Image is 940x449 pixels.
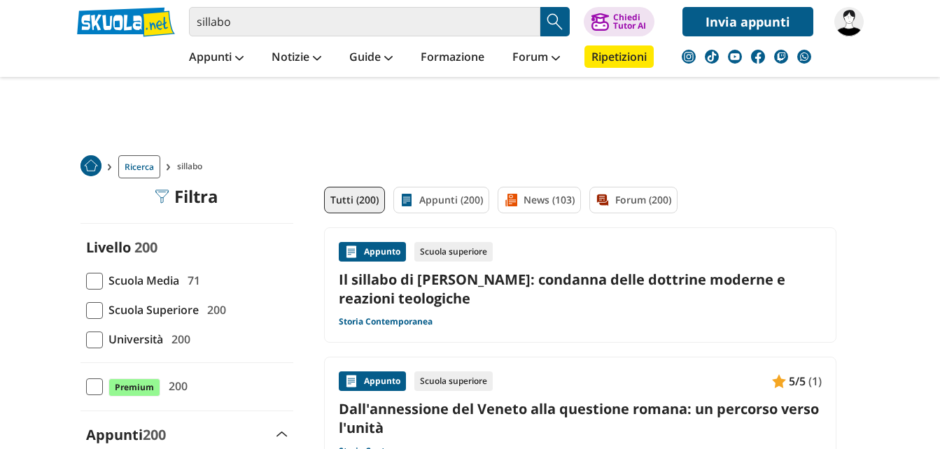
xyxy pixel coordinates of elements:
div: Scuola superiore [414,242,493,262]
a: Forum (200) [589,187,678,213]
span: 71 [182,271,200,290]
a: Formazione [417,45,488,71]
span: 200 [166,330,190,348]
img: News filtro contenuto [504,193,518,207]
span: Premium [108,378,160,397]
span: (1) [808,372,822,390]
a: Invia appunti [682,7,813,36]
span: 200 [143,425,166,444]
img: Cerca appunti, riassunti o versioni [545,11,566,32]
label: Appunti [86,425,166,444]
img: Appunti contenuto [344,374,358,388]
span: Università [103,330,163,348]
a: Storia Contemporanea [339,316,433,327]
div: Appunto [339,371,406,391]
button: Search Button [540,7,570,36]
a: News (103) [498,187,581,213]
img: Appunti contenuto [772,374,786,388]
img: instagram [682,50,696,64]
img: youtube [728,50,742,64]
span: Scuola Superiore [103,301,199,319]
img: tiktok [705,50,719,64]
button: ChiediTutor AI [584,7,654,36]
img: Apri e chiudi sezione [276,432,288,437]
span: 200 [134,238,157,257]
a: Home [80,155,101,178]
img: twitch [774,50,788,64]
img: WhatsApp [797,50,811,64]
a: Appunti (200) [393,187,489,213]
input: Cerca appunti, riassunti o versioni [189,7,540,36]
a: Il sillabo di [PERSON_NAME]: condanna delle dottrine moderne e reazioni teologiche [339,270,822,308]
div: Chiedi Tutor AI [613,13,646,30]
span: sillabo [177,155,208,178]
div: Appunto [339,242,406,262]
span: 5/5 [789,372,806,390]
a: Ricerca [118,155,160,178]
img: facebook [751,50,765,64]
a: Guide [346,45,396,71]
img: Filtra filtri mobile [155,190,169,204]
a: Forum [509,45,563,71]
a: Tutti (200) [324,187,385,213]
a: Appunti [185,45,247,71]
span: 200 [163,377,188,395]
a: Notizie [268,45,325,71]
div: Filtra [155,187,218,206]
img: Appunti contenuto [344,245,358,259]
img: Appunti filtro contenuto [400,193,414,207]
label: Livello [86,238,131,257]
a: Dall'annessione del Veneto alla questione romana: un percorso verso l'unità [339,399,822,437]
span: Scuola Media [103,271,179,290]
img: Home [80,155,101,176]
img: Forum filtro contenuto [596,193,610,207]
a: Ripetizioni [584,45,654,68]
span: 200 [202,301,226,319]
div: Scuola superiore [414,371,493,391]
img: costricia [834,7,864,36]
